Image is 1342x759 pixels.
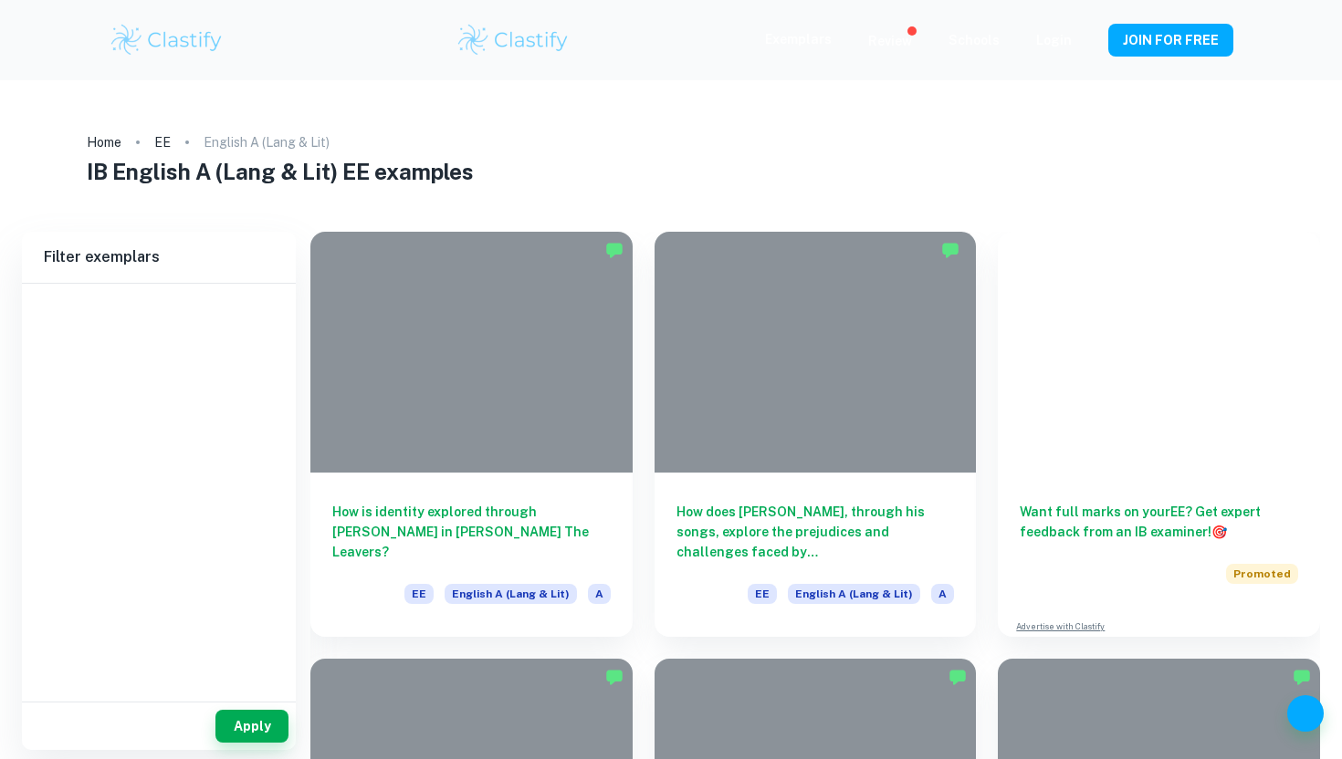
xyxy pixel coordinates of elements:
[1226,564,1298,584] span: Promoted
[404,584,434,604] span: EE
[998,232,1320,606] a: Want full marks on yourEE? Get expert feedback from an IB examiner!Promoted
[310,232,633,637] a: How is identity explored through [PERSON_NAME] in [PERSON_NAME] The Leavers?EEEnglish A (Lang & L...
[949,33,1000,47] a: Schools
[22,232,296,283] h6: Filter exemplars
[1293,668,1311,686] img: Marked
[1020,502,1298,542] h6: Want full marks on your EE ? Get expert feedback from an IB examiner!
[765,29,832,49] p: Exemplars
[204,132,330,152] p: English A (Lang & Lit)
[215,710,288,743] button: Apply
[676,502,955,562] h6: How does [PERSON_NAME], through his songs, explore the prejudices and challenges faced by [DEMOGR...
[445,584,577,604] span: English A (Lang & Lit)
[605,668,624,686] img: Marked
[456,22,571,58] img: Clastify logo
[868,31,912,51] p: Review
[788,584,920,604] span: English A (Lang & Lit)
[1036,33,1072,47] a: Login
[109,22,225,58] img: Clastify logo
[748,584,777,604] span: EE
[931,584,954,604] span: A
[949,668,967,686] img: Marked
[154,130,171,155] a: EE
[1287,695,1324,732] button: Help and Feedback
[87,130,121,155] a: Home
[87,155,1255,188] h1: IB English A (Lang & Lit) EE examples
[1108,24,1233,57] button: JOIN FOR FREE
[941,241,959,259] img: Marked
[332,502,611,562] h6: How is identity explored through [PERSON_NAME] in [PERSON_NAME] The Leavers?
[1211,525,1227,539] span: 🎯
[1016,620,1105,633] a: Advertise with Clastify
[605,241,624,259] img: Marked
[588,584,611,604] span: A
[655,232,977,637] a: How does [PERSON_NAME], through his songs, explore the prejudices and challenges faced by [DEMOGR...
